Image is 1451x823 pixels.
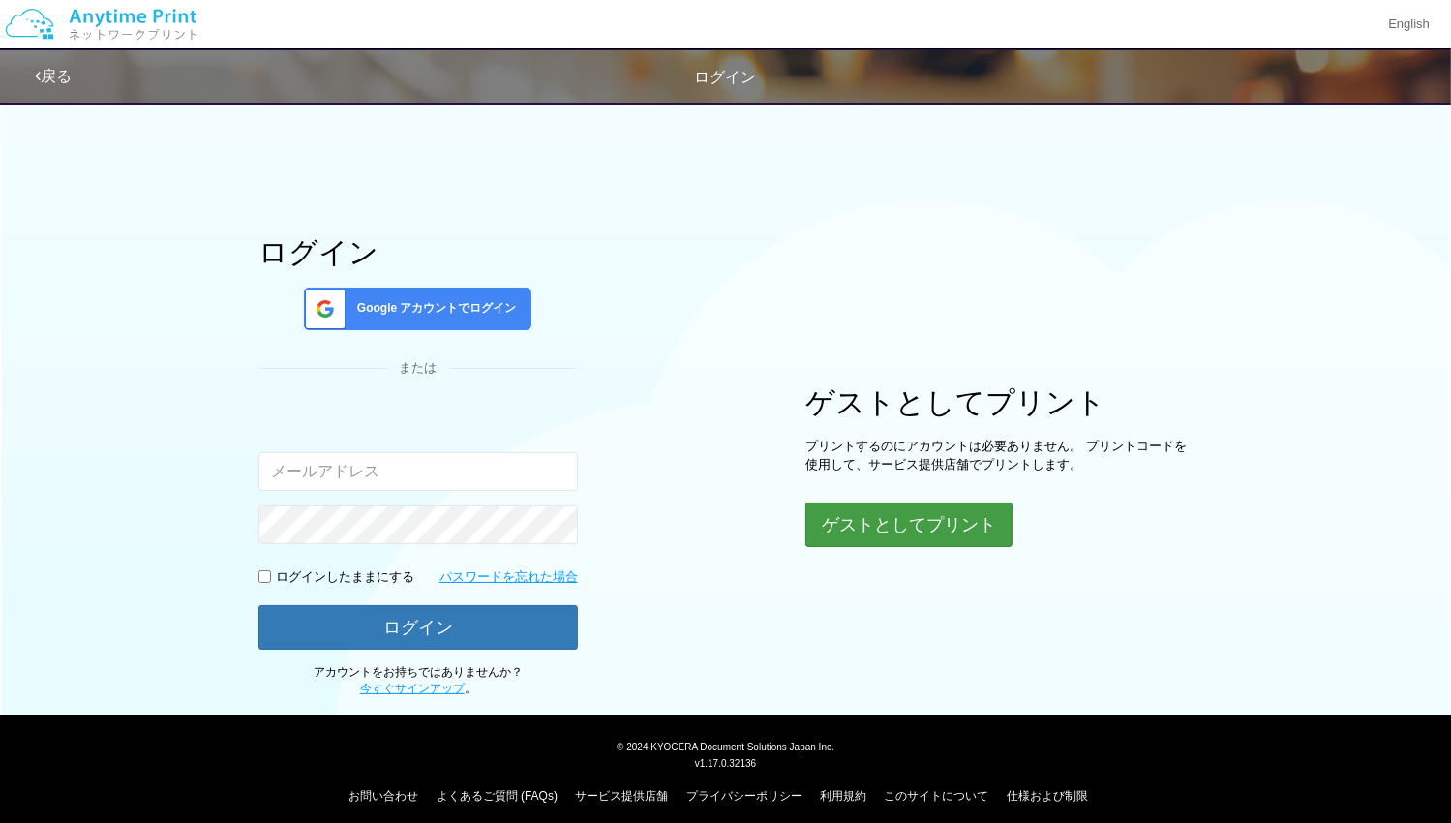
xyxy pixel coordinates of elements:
[360,682,476,695] span: 。
[686,789,802,803] a: プライバシーポリシー
[348,789,418,803] a: お問い合わせ
[258,605,578,650] button: ログイン
[617,740,834,752] span: © 2024 KYOCERA Document Solutions Japan Inc.
[1007,789,1088,803] a: 仕様および制限
[575,789,668,803] a: サービス提供店舗
[258,236,578,268] h1: ログイン
[820,789,866,803] a: 利用規約
[884,789,988,803] a: このサイトについて
[349,300,517,317] span: Google アカウントでログイン
[695,69,757,85] span: ログイン
[360,682,465,695] a: 今すぐサインアップ
[439,568,578,587] a: パスワードを忘れた場合
[805,438,1193,473] p: プリントするのにアカウントは必要ありません。 プリントコードを使用して、サービス提供店舗でプリントします。
[35,68,72,84] a: 戻る
[258,359,578,378] div: または
[805,503,1013,547] button: ゲストとしてプリント
[258,452,578,491] input: メールアドレス
[437,789,558,803] a: よくあるご質問 (FAQs)
[805,386,1193,418] h1: ゲストとしてプリント
[695,757,756,769] span: v1.17.0.32136
[276,568,414,587] p: ログインしたままにする
[258,664,578,697] p: アカウントをお持ちではありませんか？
